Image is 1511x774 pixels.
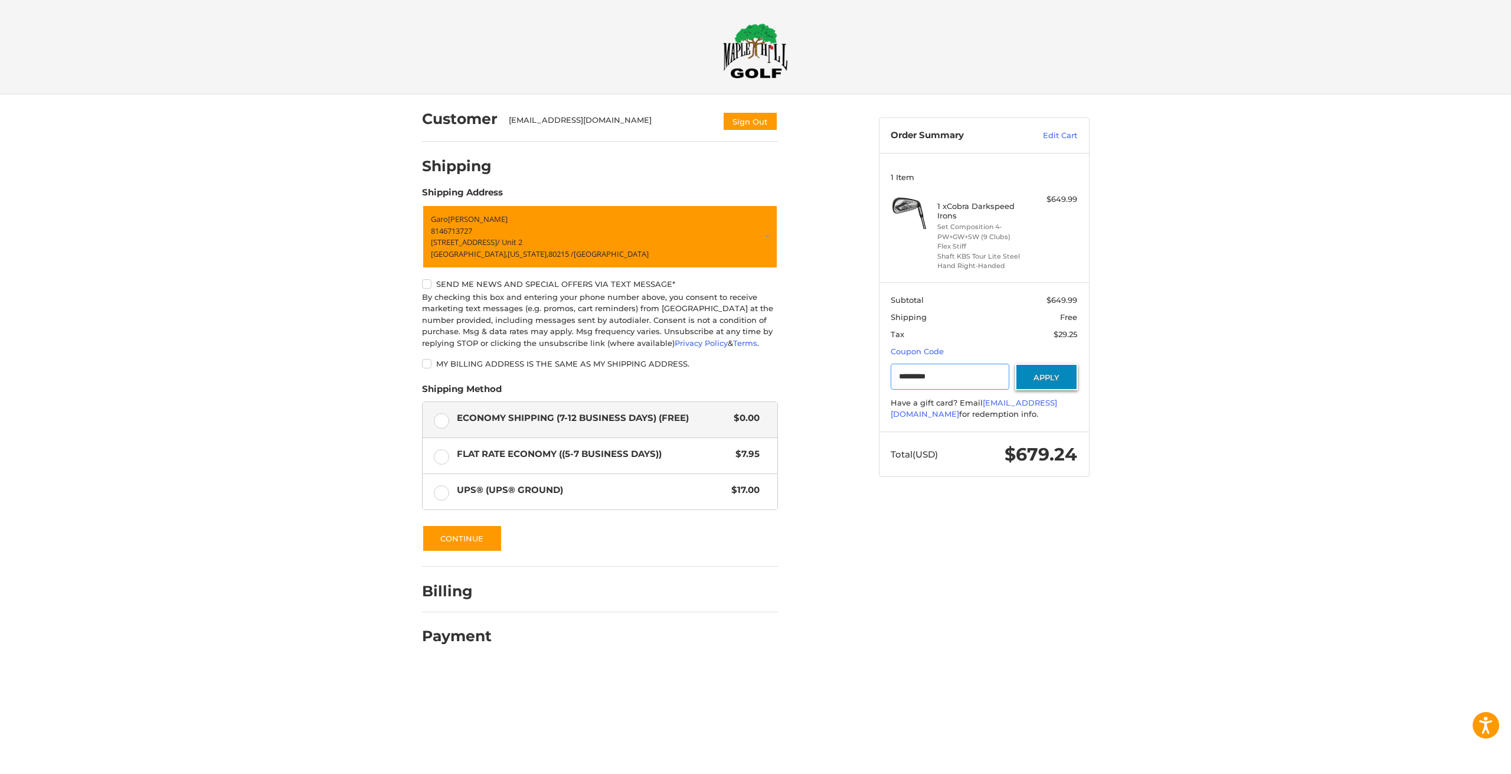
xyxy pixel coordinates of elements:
span: [GEOGRAPHIC_DATA] [574,249,649,259]
li: Hand Right-Handed [937,261,1028,271]
span: Subtotal [891,295,924,305]
span: Economy Shipping (7-12 Business Days) (Free) [457,412,728,425]
span: [US_STATE], [508,249,548,259]
span: $679.24 [1005,443,1077,465]
label: Send me news and special offers via text message* [422,279,778,289]
button: Apply [1015,364,1078,390]
span: / Unit 2 [497,237,522,247]
span: [GEOGRAPHIC_DATA], [431,249,508,259]
h3: 1 Item [891,172,1077,182]
span: 8146713727 [431,226,472,236]
a: Privacy Policy [675,338,728,348]
a: Edit Cart [1018,130,1077,142]
a: Enter or select a different address [422,205,778,269]
h3: Order Summary [891,130,1018,142]
h2: Payment [422,627,492,645]
a: Terms [733,338,757,348]
label: My billing address is the same as my shipping address. [422,359,778,368]
li: Flex Stiff [937,241,1028,252]
iframe: Google Customer Reviews [1414,742,1511,774]
span: $29.25 [1054,329,1077,339]
legend: Shipping Address [422,186,503,205]
span: $649.99 [1046,295,1077,305]
h2: Shipping [422,157,492,175]
button: Continue [422,525,502,552]
li: Set Composition 4-PW+GW+SW (9 Clubs) [937,222,1028,241]
span: [STREET_ADDRESS] [431,237,497,247]
span: Flat Rate Economy ((5-7 Business Days)) [457,448,730,461]
span: Total (USD) [891,449,938,460]
span: [PERSON_NAME] [448,214,508,224]
input: Gift Certificate or Coupon Code [891,364,1009,390]
div: [EMAIL_ADDRESS][DOMAIN_NAME] [509,115,711,131]
div: By checking this box and entering your phone number above, you consent to receive marketing text ... [422,292,778,350]
img: Maple Hill Golf [723,23,788,79]
span: Shipping [891,312,927,322]
h2: Customer [422,110,498,128]
span: Free [1060,312,1077,322]
span: $0.00 [728,412,760,425]
legend: Shipping Method [422,383,502,401]
div: Have a gift card? Email for redemption info. [891,397,1077,420]
li: Shaft KBS Tour Lite Steel [937,252,1028,262]
span: Tax [891,329,904,339]
span: $7.95 [730,448,760,461]
span: 80215 / [548,249,574,259]
span: Garo [431,214,448,224]
div: $649.99 [1031,194,1077,205]
a: Coupon Code [891,347,944,356]
h2: Billing [422,582,491,600]
span: $17.00 [726,484,760,497]
button: Sign Out [722,112,778,131]
h4: 1 x Cobra Darkspeed Irons [937,201,1028,221]
span: UPS® (UPS® Ground) [457,484,726,497]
